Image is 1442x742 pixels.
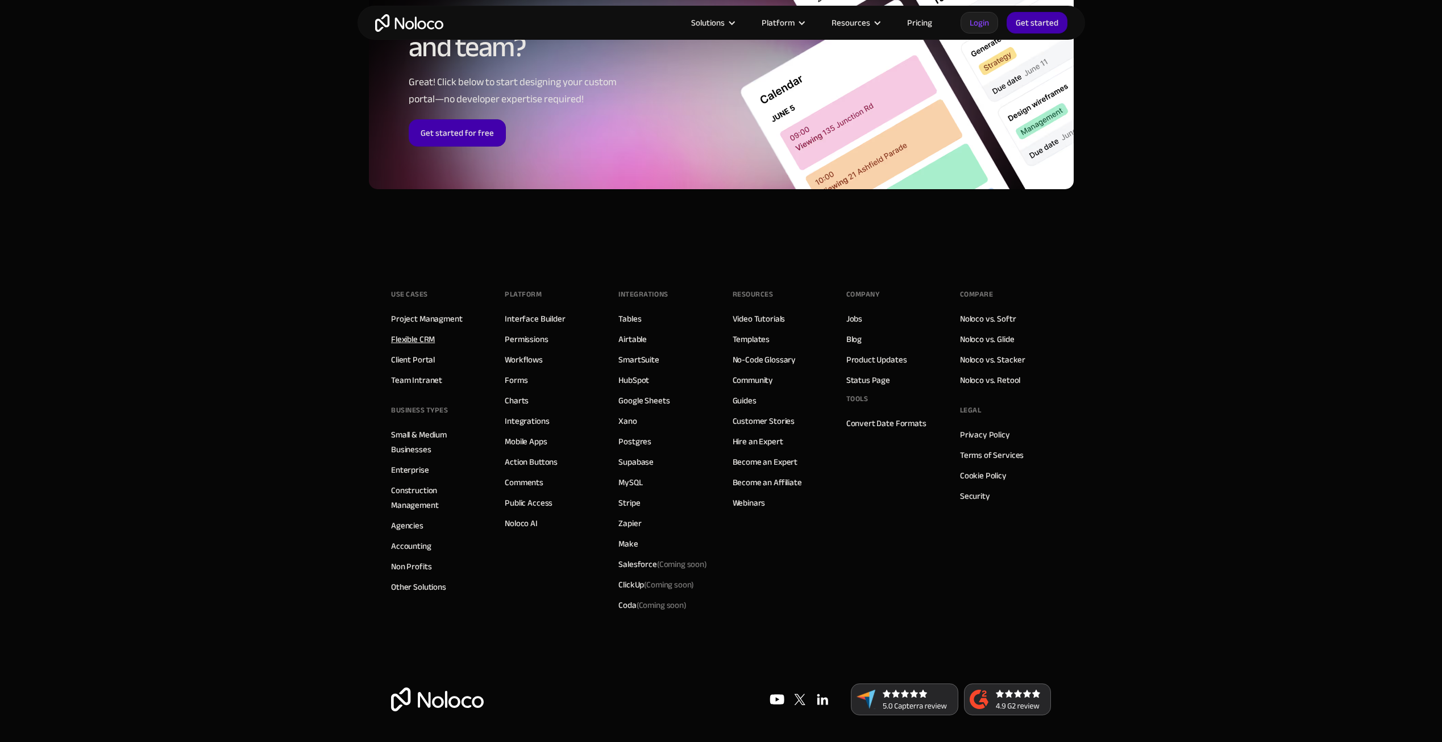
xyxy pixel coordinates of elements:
[733,414,795,428] a: Customer Stories
[733,495,766,510] a: Webinars
[505,495,552,510] a: Public Access
[644,577,694,593] span: (Coming soon)
[391,483,482,512] a: Construction Management
[391,518,423,533] a: Agencies
[846,416,926,431] a: Convert Date Formats
[762,15,795,30] div: Platform
[960,332,1015,347] a: Noloco vs. Glide
[733,332,770,347] a: Templates
[409,119,506,147] a: Get started for free
[846,390,868,407] div: Tools
[733,311,786,326] a: Video Tutorials
[960,373,1020,387] a: Noloco vs. Retool
[846,332,862,347] a: Blog
[391,332,435,347] a: Flexible CRM
[618,373,649,387] a: HubSpot
[960,427,1010,442] a: Privacy Policy
[618,434,651,449] a: Postgres
[832,15,870,30] div: Resources
[505,311,565,326] a: Interface Builder
[960,468,1007,483] a: Cookie Policy
[960,448,1024,462] a: Terms of Services
[391,427,482,457] a: Small & Medium Businesses
[618,577,694,592] div: ClickUp
[618,475,642,490] a: MySQL
[505,332,548,347] a: Permissions
[960,402,982,419] div: Legal
[960,311,1016,326] a: Noloco vs. Softr
[637,597,687,613] span: (Coming soon)
[1007,12,1067,34] a: Get started
[618,455,654,469] a: Supabase
[961,12,998,34] a: Login
[505,455,558,469] a: Action Buttons
[733,373,774,387] a: Community
[391,539,431,553] a: Accounting
[618,414,637,428] a: Xano
[391,311,462,326] a: Project Managment
[733,393,757,408] a: Guides
[691,15,725,30] div: Solutions
[960,286,994,303] div: Compare
[391,352,435,367] a: Client Portal
[733,352,796,367] a: No-Code Glossary
[505,393,529,408] a: Charts
[618,332,647,347] a: Airtable
[618,557,707,572] div: Salesforce
[747,15,817,30] div: Platform
[657,556,707,572] span: (Coming soon)
[618,393,670,408] a: Google Sheets
[618,286,668,303] div: INTEGRATIONS
[409,74,696,108] div: Great! Click below to start designing your custom portal—no developer expertise required!
[391,580,446,594] a: Other Solutions
[375,14,443,32] a: home
[893,15,946,30] a: Pricing
[733,475,802,490] a: Become an Affiliate
[505,434,547,449] a: Mobile Apps
[618,536,638,551] a: Make
[505,373,527,387] a: Forms
[677,15,747,30] div: Solutions
[846,286,880,303] div: Company
[505,516,538,531] a: Noloco AI
[505,352,543,367] a: Workflows
[505,286,542,303] div: Platform
[391,559,431,574] a: Non Profits
[733,434,783,449] a: Hire an Expert
[391,402,448,419] div: BUSINESS TYPES
[846,352,907,367] a: Product Updates
[618,598,686,612] div: Coda
[733,455,798,469] a: Become an Expert
[618,495,640,510] a: Stripe
[846,373,890,387] a: Status Page
[505,414,549,428] a: Integrations
[618,311,641,326] a: Tables
[960,352,1025,367] a: Noloco vs. Stacker
[618,352,659,367] a: SmartSuite
[618,516,641,531] a: Zapier
[391,373,442,387] a: Team Intranet
[960,489,990,503] a: Security
[391,462,429,477] a: Enterprise
[391,286,428,303] div: Use Cases
[846,311,862,326] a: Jobs
[733,286,774,303] div: Resources
[505,475,543,490] a: Comments
[817,15,893,30] div: Resources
